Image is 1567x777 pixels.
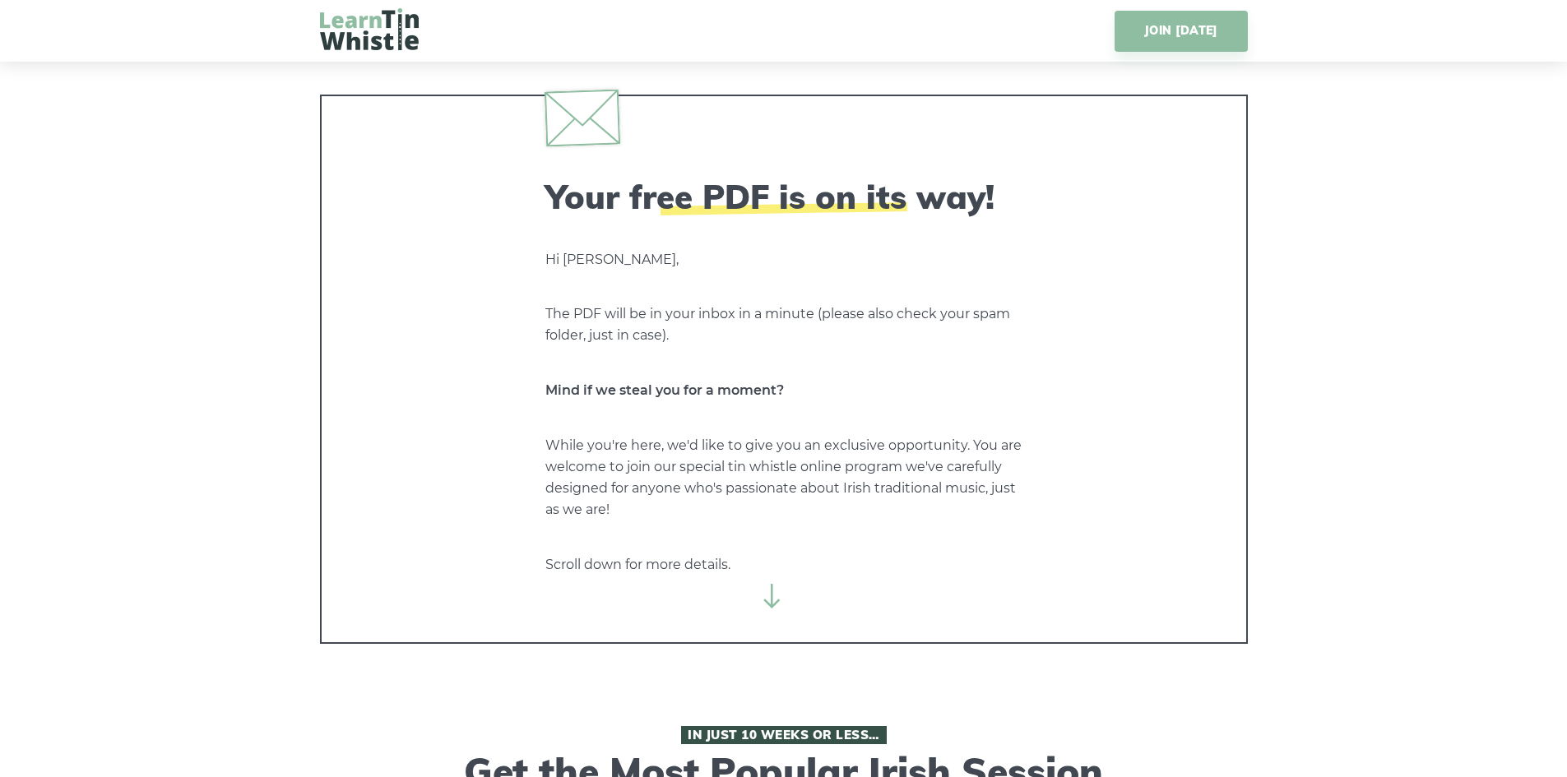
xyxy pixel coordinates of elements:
[545,382,784,398] strong: Mind if we steal you for a moment?
[320,8,419,50] img: LearnTinWhistle.com
[681,726,887,744] span: In Just 10 Weeks or Less…
[1115,11,1247,52] a: JOIN [DATE]
[545,249,1022,271] p: Hi [PERSON_NAME],
[545,303,1022,346] p: The PDF will be in your inbox in a minute (please also check your spam folder, just in case).
[545,435,1022,520] p: While you're here, we'd like to give you an exclusive opportunity. You are welcome to join our sp...
[545,177,1022,216] h2: Your free PDF is on its way!
[544,89,619,146] img: envelope.svg
[545,554,1022,576] p: Scroll down for more details.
